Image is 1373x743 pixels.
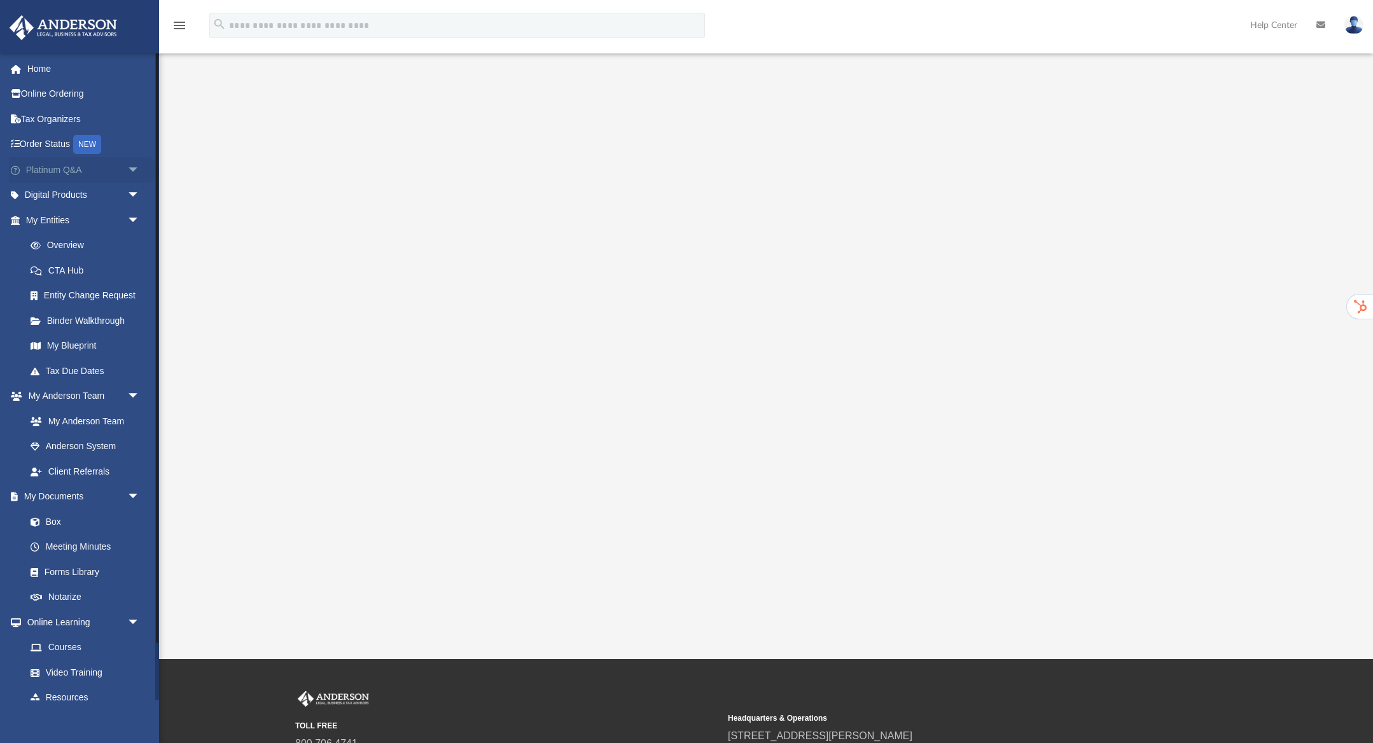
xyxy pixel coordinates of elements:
[18,685,153,711] a: Resources
[18,509,146,534] a: Box
[9,81,159,107] a: Online Ordering
[213,17,227,31] i: search
[9,56,159,81] a: Home
[295,691,372,707] img: Anderson Advisors Platinum Portal
[18,635,153,660] a: Courses
[18,660,146,685] a: Video Training
[73,135,101,154] div: NEW
[1344,16,1363,34] img: User Pic
[295,720,719,732] small: TOLL FREE
[728,730,912,741] a: [STREET_ADDRESS][PERSON_NAME]
[9,106,159,132] a: Tax Organizers
[728,712,1152,724] small: Headquarters & Operations
[9,183,159,208] a: Digital Productsarrow_drop_down
[18,459,153,484] a: Client Referrals
[9,609,153,635] a: Online Learningarrow_drop_down
[9,132,159,158] a: Order StatusNEW
[18,333,153,359] a: My Blueprint
[127,384,153,410] span: arrow_drop_down
[18,408,146,434] a: My Anderson Team
[127,609,153,635] span: arrow_drop_down
[127,484,153,510] span: arrow_drop_down
[18,585,153,610] a: Notarize
[9,157,159,183] a: Platinum Q&Aarrow_drop_down
[18,434,153,459] a: Anderson System
[18,233,159,258] a: Overview
[127,157,153,183] span: arrow_drop_down
[6,15,121,40] img: Anderson Advisors Platinum Portal
[18,283,159,309] a: Entity Change Request
[18,559,146,585] a: Forms Library
[9,207,159,233] a: My Entitiesarrow_drop_down
[127,207,153,233] span: arrow_drop_down
[18,358,159,384] a: Tax Due Dates
[172,24,187,33] a: menu
[18,258,159,283] a: CTA Hub
[9,384,153,409] a: My Anderson Teamarrow_drop_down
[18,308,159,333] a: Binder Walkthrough
[18,534,153,560] a: Meeting Minutes
[9,484,153,510] a: My Documentsarrow_drop_down
[127,183,153,209] span: arrow_drop_down
[172,18,187,33] i: menu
